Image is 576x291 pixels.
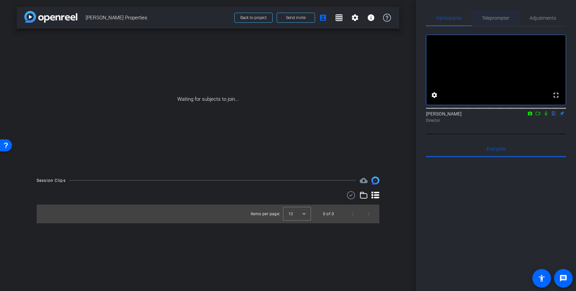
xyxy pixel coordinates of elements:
span: Participants [436,16,462,20]
img: Session clips [371,177,379,185]
div: Items per page: [251,211,280,217]
div: Session Clips [37,177,66,184]
mat-icon: cloud_upload [360,177,368,185]
button: Back to project [234,13,273,23]
div: Director [426,117,566,123]
button: Send invite [277,13,315,23]
mat-icon: fullscreen [552,91,560,99]
mat-icon: settings [351,14,359,22]
mat-icon: message [559,274,567,282]
span: [PERSON_NAME] Properties [86,11,230,24]
div: Waiting for subjects to join... [17,29,399,170]
mat-icon: settings [430,91,438,99]
span: Back to project [240,15,267,20]
mat-icon: grid_on [335,14,343,22]
span: Teleprompter [482,16,509,20]
span: Adjustments [530,16,556,20]
mat-icon: flip [550,110,558,116]
mat-icon: account_box [319,14,327,22]
mat-icon: accessibility [538,274,546,282]
img: app-logo [24,11,77,23]
div: [PERSON_NAME] [426,110,566,123]
mat-icon: info [367,14,375,22]
span: Destinations for your clips [360,177,368,185]
div: 0 of 0 [323,211,334,217]
button: Previous page [345,206,361,222]
span: Everyone [487,147,506,151]
button: Next page [361,206,377,222]
span: Send invite [286,15,306,20]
